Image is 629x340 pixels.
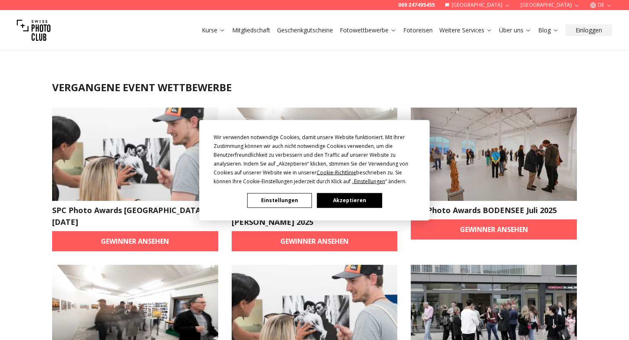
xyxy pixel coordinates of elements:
[247,193,312,208] button: Einstellungen
[317,169,356,176] span: Cookie-Richtlinie
[214,132,415,185] div: Wir verwenden notwendige Cookies, damit unsere Website funktioniert. Mit Ihrer Zustimmung können ...
[199,120,430,220] div: Cookie Consent Prompt
[317,193,382,208] button: Akzeptieren
[354,177,385,184] span: Einstellungen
